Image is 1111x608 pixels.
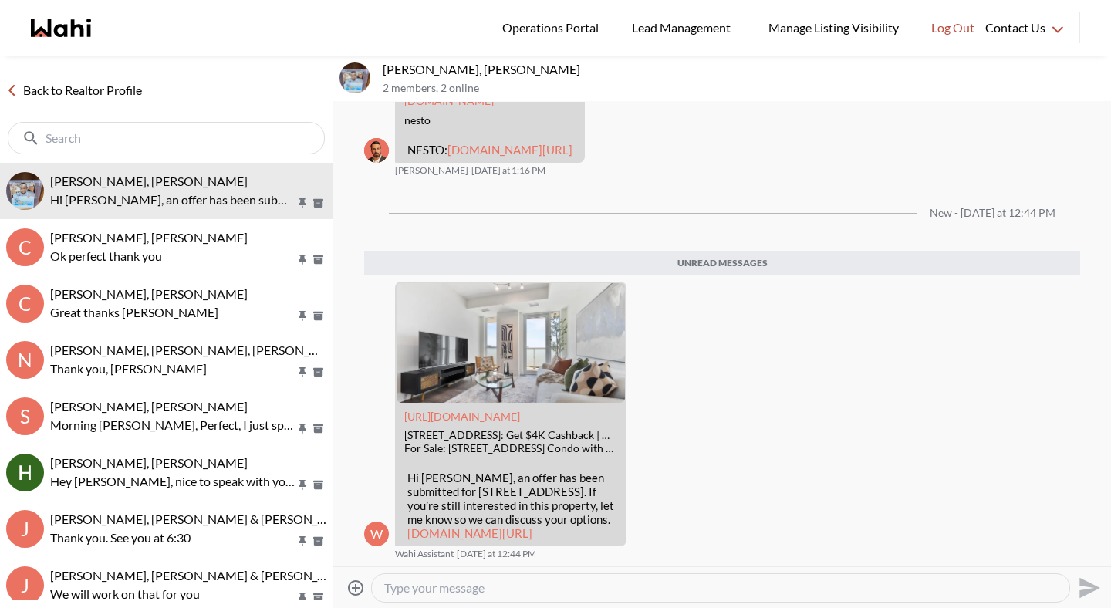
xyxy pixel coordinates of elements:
a: [DOMAIN_NAME][URL] [447,143,572,157]
div: S [6,397,44,435]
span: [PERSON_NAME], [PERSON_NAME] [50,399,248,414]
a: Attachment [404,410,520,423]
div: N [6,341,44,379]
div: Hazel Angeles, Michelle [6,454,44,491]
button: Archive [310,309,326,323]
button: Send [1070,570,1105,605]
p: NESTO: [407,143,572,157]
button: Pin [295,422,309,435]
img: E [339,62,370,93]
div: J [6,510,44,548]
div: Behnam Fazili [364,138,389,163]
div: C [6,285,44,323]
div: New - [DATE] at 12:44 PM [930,207,1055,220]
button: Pin [295,366,309,379]
div: C [6,228,44,266]
textarea: Type your message [384,580,1057,596]
p: Hi [PERSON_NAME], an offer has been submitted for [STREET_ADDRESS]. If you’re still interested in... [407,471,614,540]
button: Archive [310,535,326,548]
span: Lead Management [632,18,736,38]
p: [PERSON_NAME], [PERSON_NAME] [383,62,1105,77]
p: Morning [PERSON_NAME], Perfect, I just spoke with her! I’ll update you as soon as I hear back. [50,416,295,434]
span: [PERSON_NAME], [PERSON_NAME] & [PERSON_NAME], [PERSON_NAME], [PERSON_NAME] [50,512,559,526]
p: We will work on that for you [50,585,295,603]
div: Efrem Abraham, Michelle [6,172,44,210]
span: [PERSON_NAME], [PERSON_NAME], [PERSON_NAME], [PERSON_NAME] [50,343,450,357]
button: Pin [295,535,309,548]
span: Manage Listing Visibility [764,18,903,38]
img: H [6,454,44,491]
button: Archive [310,591,326,604]
p: Thank you, [PERSON_NAME] [50,360,295,378]
span: Operations Portal [502,18,604,38]
input: Search [46,130,290,146]
p: Great thanks [PERSON_NAME] [50,303,295,322]
p: Ok perfect thank you [50,247,295,265]
button: Pin [295,309,309,323]
button: Archive [310,197,326,210]
img: B [364,138,389,163]
img: 188 Fairview Mall Dr #1611, Toronto, ON: Get $4K Cashback | Wahi [397,283,625,403]
span: [PERSON_NAME], [PERSON_NAME] [50,174,248,188]
time: 2025-08-19T17:16:14.758Z [471,164,545,177]
time: 2025-08-20T16:44:21.145Z [457,548,536,560]
span: Wahi Assistant [395,548,454,560]
button: Archive [310,478,326,491]
button: Pin [295,591,309,604]
div: W [364,522,389,546]
span: [PERSON_NAME], [PERSON_NAME] [50,286,248,301]
img: E [6,172,44,210]
span: [PERSON_NAME] [395,164,468,177]
div: Efrem Abraham, Michelle [339,62,370,93]
div: nesto [404,114,576,127]
div: [STREET_ADDRESS]: Get $4K Cashback | Wahi [404,429,617,442]
p: Hi [PERSON_NAME], an offer has been submitted for [STREET_ADDRESS]. If you’re still interested in... [50,191,295,209]
a: Wahi homepage [31,19,91,37]
a: [DOMAIN_NAME][URL] [407,526,532,540]
p: 2 members , 2 online [383,82,1105,95]
span: [PERSON_NAME], [PERSON_NAME] [50,230,248,245]
span: Log Out [931,18,974,38]
button: Pin [295,197,309,210]
button: Archive [310,253,326,266]
p: Thank you. See you at 6:30 [50,529,295,547]
div: J [6,566,44,604]
span: [PERSON_NAME], [PERSON_NAME] [50,455,248,470]
span: [PERSON_NAME], [PERSON_NAME] & [PERSON_NAME] [PERSON_NAME] [50,568,456,583]
button: Pin [295,478,309,491]
div: For Sale: [STREET_ADDRESS] Condo with $4.0K Cashback through Wahi Cashback. View 26 photos, locat... [404,442,617,455]
p: Hey [PERSON_NAME], nice to speak with you [DATE]. As discussed, let's reconnect after your mortga... [50,472,295,491]
button: Archive [310,422,326,435]
button: Pin [295,253,309,266]
div: Unread messages [364,251,1080,275]
button: Archive [310,366,326,379]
